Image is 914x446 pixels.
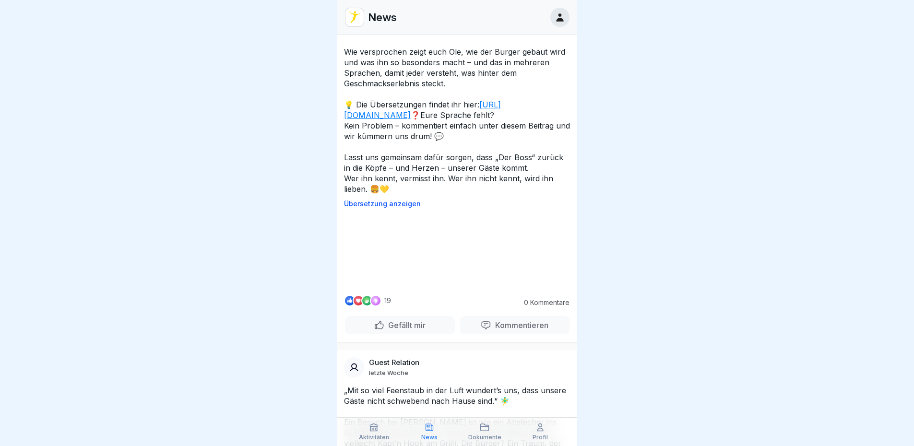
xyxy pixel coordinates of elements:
[517,299,570,306] p: 0 Kommentare
[491,320,548,330] p: Kommentieren
[421,434,438,441] p: News
[369,358,419,367] p: Guest Relation
[369,369,408,376] p: letzte Woche
[344,100,501,120] a: [URL][DOMAIN_NAME]
[359,434,389,441] p: Aktivitäten
[368,11,397,23] p: News
[384,320,426,330] p: Gefällt mir
[345,8,364,26] img: vd4jgc378hxa8p7qw0fvrl7x.png
[384,297,391,305] p: 19
[533,434,548,441] p: Profil
[344,200,570,208] p: Übersetzung anzeigen
[468,434,501,441] p: Dokumente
